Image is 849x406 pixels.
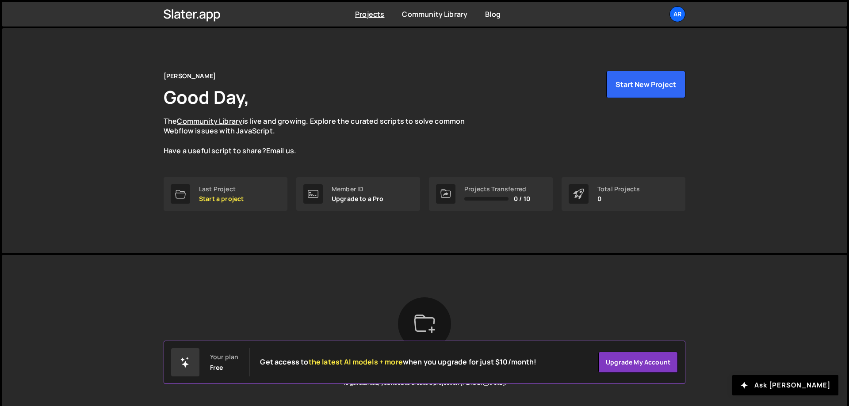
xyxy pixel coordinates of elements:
[332,186,384,193] div: Member ID
[164,85,249,109] h1: Good Day,
[164,71,216,81] div: [PERSON_NAME]
[514,195,530,202] span: 0 / 10
[355,9,384,19] a: Projects
[260,358,536,366] h2: Get access to when you upgrade for just $10/month!
[309,357,403,367] span: the latest AI models + more
[597,195,640,202] p: 0
[464,186,530,193] div: Projects Transferred
[177,116,242,126] a: Community Library
[732,375,838,395] button: Ask [PERSON_NAME]
[485,9,501,19] a: Blog
[597,186,640,193] div: Total Projects
[199,186,244,193] div: Last Project
[606,71,685,98] button: Start New Project
[199,195,244,202] p: Start a project
[210,353,238,360] div: Your plan
[164,177,287,211] a: Last Project Start a project
[164,116,482,156] p: The is live and growing. Explore the curated scripts to solve common Webflow issues with JavaScri...
[669,6,685,22] a: ar
[402,9,467,19] a: Community Library
[210,364,223,371] div: Free
[332,195,384,202] p: Upgrade to a Pro
[266,146,294,156] a: Email us
[598,352,678,373] a: Upgrade my account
